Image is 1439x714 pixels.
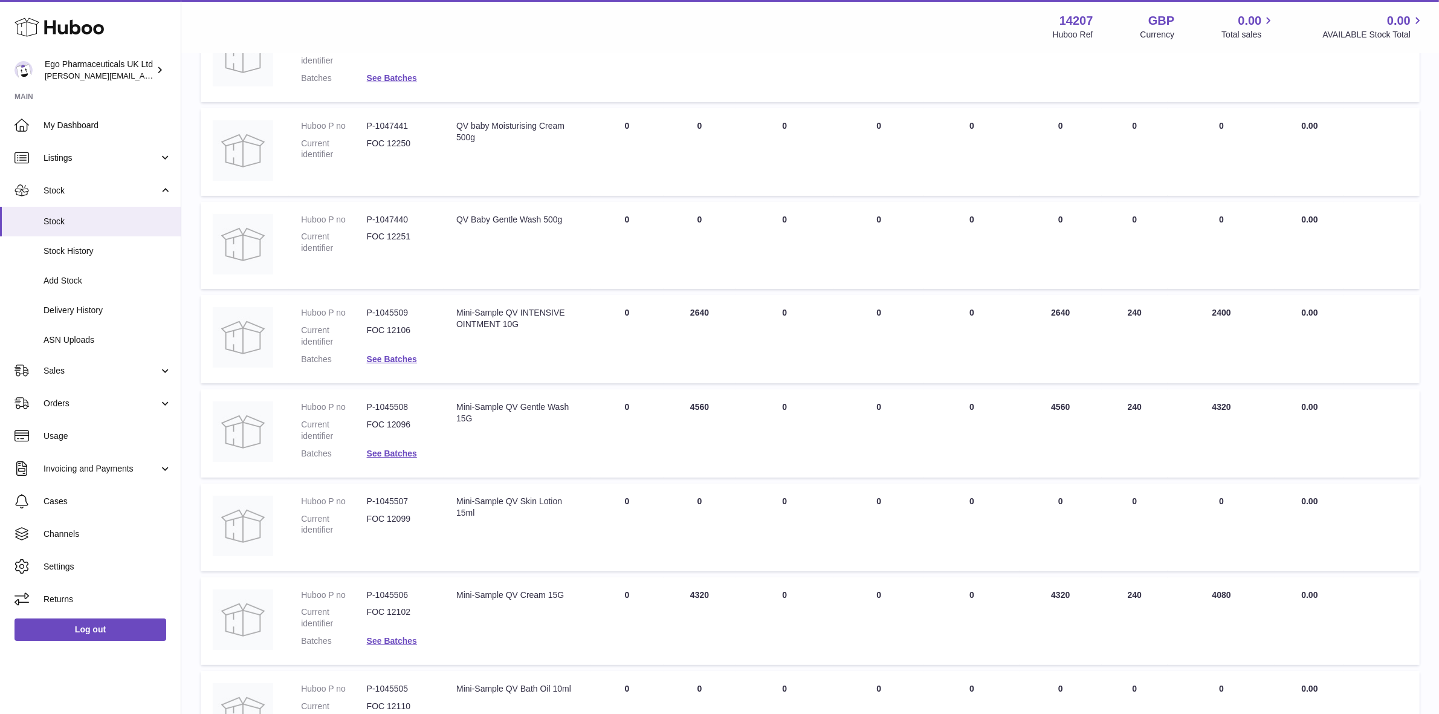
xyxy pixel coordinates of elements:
dt: Current identifier [301,325,366,348]
img: product image [213,307,273,368]
img: product image [213,120,273,181]
dt: Huboo P no [301,120,366,132]
td: 0 [1102,14,1168,102]
span: Invoicing and Payments [44,463,159,475]
dd: FOC 12102 [367,606,432,629]
td: 0 [664,108,736,196]
img: product image [213,26,273,86]
td: 0 [736,295,834,383]
span: Sales [44,365,159,377]
img: product image [213,496,273,556]
td: 4320 [1168,389,1276,478]
td: 0 [591,14,664,102]
strong: 14207 [1059,13,1093,29]
dt: Huboo P no [301,307,366,319]
td: 0 [833,577,924,666]
span: Total sales [1221,29,1275,41]
td: 0 [736,108,834,196]
td: 2640 [1020,295,1102,383]
td: 0 [1020,108,1102,196]
td: 0 [591,108,664,196]
img: product image [213,401,273,462]
td: 0 [833,108,924,196]
td: 0 [736,389,834,478]
td: 4320 [1020,577,1102,666]
dd: FOC 12252 [367,44,432,67]
a: Log out [15,618,166,640]
span: 0.00 [1301,496,1318,506]
td: 24 [664,14,736,102]
td: 4080 [1168,577,1276,666]
dt: Current identifier [301,606,366,629]
span: Delivery History [44,305,172,316]
dt: Huboo P no [301,214,366,226]
td: 0 [591,577,664,666]
td: 0 [1020,484,1102,571]
div: Mini-Sample QV Cream 15G [456,589,578,601]
td: 0 [833,484,924,571]
span: 0 [969,402,974,412]
dt: Current identifier [301,44,366,67]
dt: Batches [301,354,366,365]
td: 0 [833,295,924,383]
span: Channels [44,528,172,540]
td: 0 [1102,202,1168,290]
span: 0.00 [1387,13,1411,29]
img: product image [213,589,273,650]
dd: FOC 12099 [367,513,432,536]
dd: P-1045508 [367,401,432,413]
div: Currency [1140,29,1175,41]
td: 2400 [1168,295,1276,383]
img: product image [213,214,273,274]
span: 0 [969,308,974,317]
td: 240 [1102,577,1168,666]
td: 0 [1168,108,1276,196]
span: Stock History [44,245,172,257]
td: 0 [1020,202,1102,290]
a: See Batches [367,636,417,646]
dt: Current identifier [301,419,366,442]
dd: P-1047440 [367,214,432,226]
a: 0.00 AVAILABLE Stock Total [1322,13,1424,41]
div: Mini-Sample QV INTENSIVE OINTMENT 10G [456,307,578,330]
dd: P-1045507 [367,496,432,507]
dt: Batches [301,635,366,647]
dt: Huboo P no [301,496,366,507]
dd: P-1045506 [367,589,432,601]
a: See Batches [367,449,417,458]
span: 0.00 [1301,215,1318,224]
dd: P-1045505 [367,683,432,695]
td: 240 [1102,389,1168,478]
dt: Current identifier [301,231,366,254]
span: [PERSON_NAME][EMAIL_ADDRESS][PERSON_NAME][DOMAIN_NAME] [45,71,307,80]
td: 0 [591,295,664,383]
span: 0.00 [1301,684,1318,693]
div: QV baby Moisturising Cream 500g [456,120,578,143]
dt: Huboo P no [301,401,366,413]
span: 0 [969,590,974,600]
img: jane.bates@egopharm.com [15,61,33,79]
span: Returns [44,594,172,605]
span: 0 [969,215,974,224]
td: 24 [1020,14,1102,102]
td: 0 [591,484,664,571]
td: 2640 [664,295,736,383]
dd: FOC 12250 [367,138,432,161]
td: 0 [591,202,664,290]
td: 0 [1168,202,1276,290]
dd: P-1047441 [367,120,432,132]
td: 0 [664,202,736,290]
span: My Dashboard [44,120,172,131]
dd: P-1045509 [367,307,432,319]
td: 0 [833,14,924,102]
dd: FOC 12106 [367,325,432,348]
div: Huboo Ref [1053,29,1093,41]
a: 0.00 Total sales [1221,13,1275,41]
strong: GBP [1148,13,1174,29]
td: 4320 [664,577,736,666]
td: 0 [736,577,834,666]
span: 0.00 [1301,402,1318,412]
td: 0 [1168,484,1276,571]
span: Usage [44,430,172,442]
span: Listings [44,152,159,164]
